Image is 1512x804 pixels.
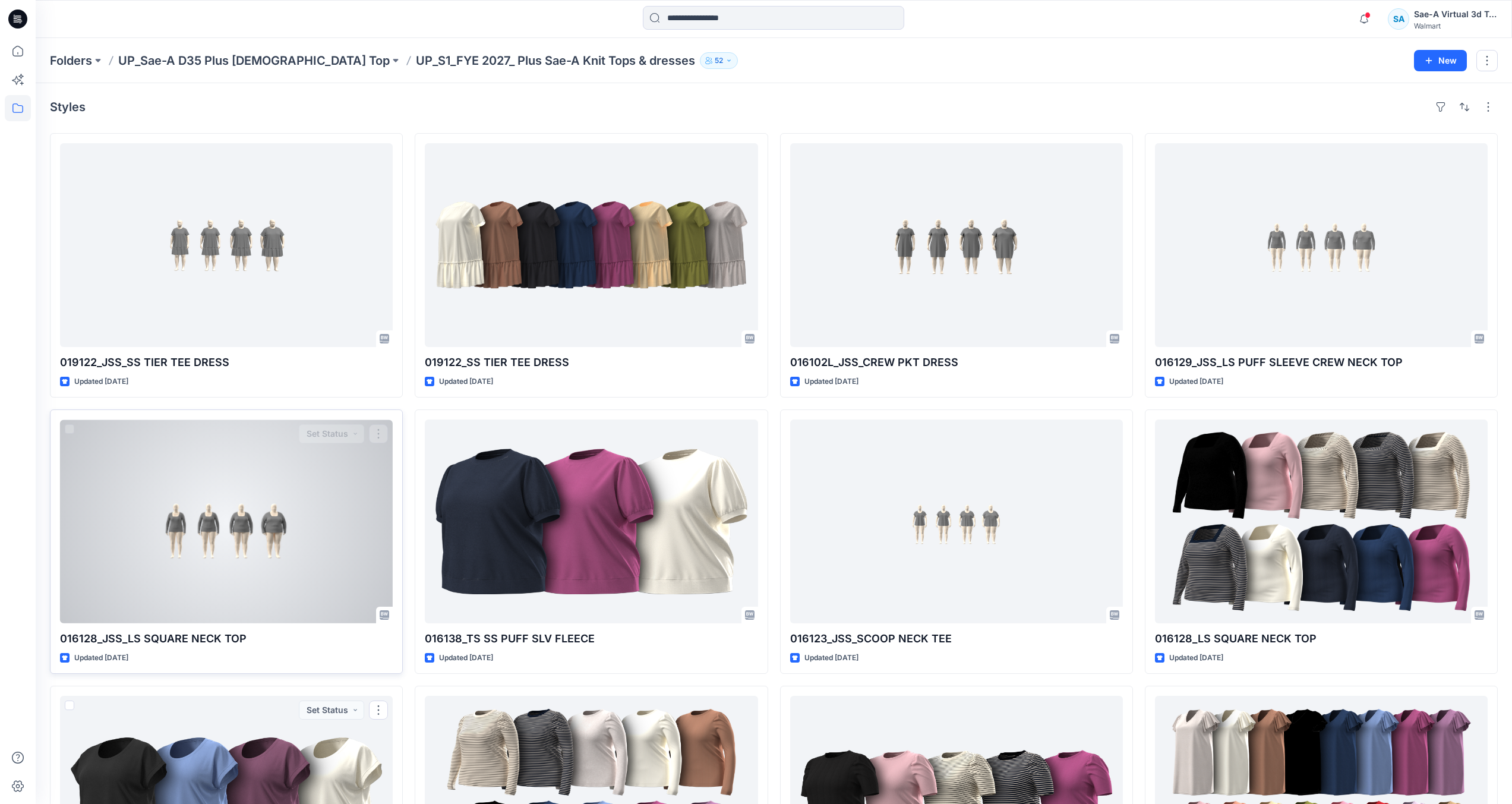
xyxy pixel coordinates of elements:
a: 016128_JSS_LS SQUARE NECK TOP [60,420,393,623]
p: Updated [DATE] [1169,376,1223,388]
p: 016138_TS SS PUFF SLV FLEECE [425,630,757,647]
div: Sae-A Virtual 3d Team [1414,7,1497,21]
a: 016128_LS SQUARE NECK TOP [1155,420,1488,623]
a: 016123_JSS_SCOOP NECK TEE [790,420,1123,623]
a: 016129_JSS_LS PUFF SLEEVE CREW NECK TOP [1155,143,1488,347]
p: UP_S1_FYE 2027_ Plus Sae-A Knit Tops & dresses [416,52,695,69]
a: Folders [50,52,92,69]
p: Updated [DATE] [439,652,493,664]
a: 019122_JSS_SS TIER TEE DRESS [60,143,393,347]
p: Updated [DATE] [74,652,128,664]
p: 016129_JSS_LS PUFF SLEEVE CREW NECK TOP [1155,354,1488,371]
button: New [1414,50,1467,71]
p: 019122_JSS_SS TIER TEE DRESS [60,354,393,371]
a: 016138_TS SS PUFF SLV FLEECE [425,420,757,623]
p: Updated [DATE] [74,376,128,388]
p: 016128_LS SQUARE NECK TOP [1155,630,1488,647]
p: Updated [DATE] [1169,652,1223,664]
p: 016128_JSS_LS SQUARE NECK TOP [60,630,393,647]
a: 019122_SS TIER TEE DRESS [425,143,757,347]
p: Updated [DATE] [439,376,493,388]
a: 016102L_JSS_CREW PKT DRESS [790,143,1123,347]
p: 019122_SS TIER TEE DRESS [425,354,757,371]
div: SA [1388,8,1409,30]
p: 016102L_JSS_CREW PKT DRESS [790,354,1123,371]
p: Updated [DATE] [804,652,858,664]
p: 016123_JSS_SCOOP NECK TEE [790,630,1123,647]
p: 52 [715,54,723,67]
div: Walmart [1414,21,1497,30]
p: Updated [DATE] [804,376,858,388]
h4: Styles [50,100,86,114]
button: 52 [700,52,738,69]
a: UP_Sae-A D35 Plus [DEMOGRAPHIC_DATA] Top [118,52,390,69]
